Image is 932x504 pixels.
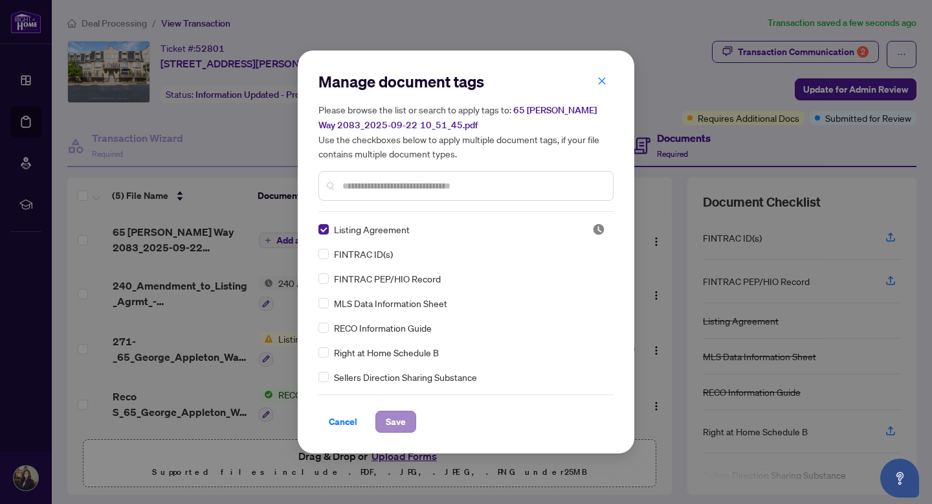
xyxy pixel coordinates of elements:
span: FINTRAC ID(s) [334,247,393,261]
button: Save [375,411,416,433]
span: Cancel [329,411,357,432]
h2: Manage document tags [318,71,614,92]
span: Sellers Direction Sharing Substance [334,370,477,384]
span: Save [386,411,406,432]
button: Open asap [880,459,919,498]
h5: Please browse the list or search to apply tags to: Use the checkboxes below to apply multiple doc... [318,102,614,161]
span: Pending Review [592,223,605,236]
span: MLS Data Information Sheet [334,296,447,310]
span: FINTRAC PEP/HIO Record [334,271,441,286]
span: Right at Home Schedule B [334,345,439,360]
span: close [597,76,606,86]
span: Listing Agreement [334,222,410,236]
span: RECO Information Guide [334,321,432,335]
button: Cancel [318,411,368,433]
img: status [592,223,605,236]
